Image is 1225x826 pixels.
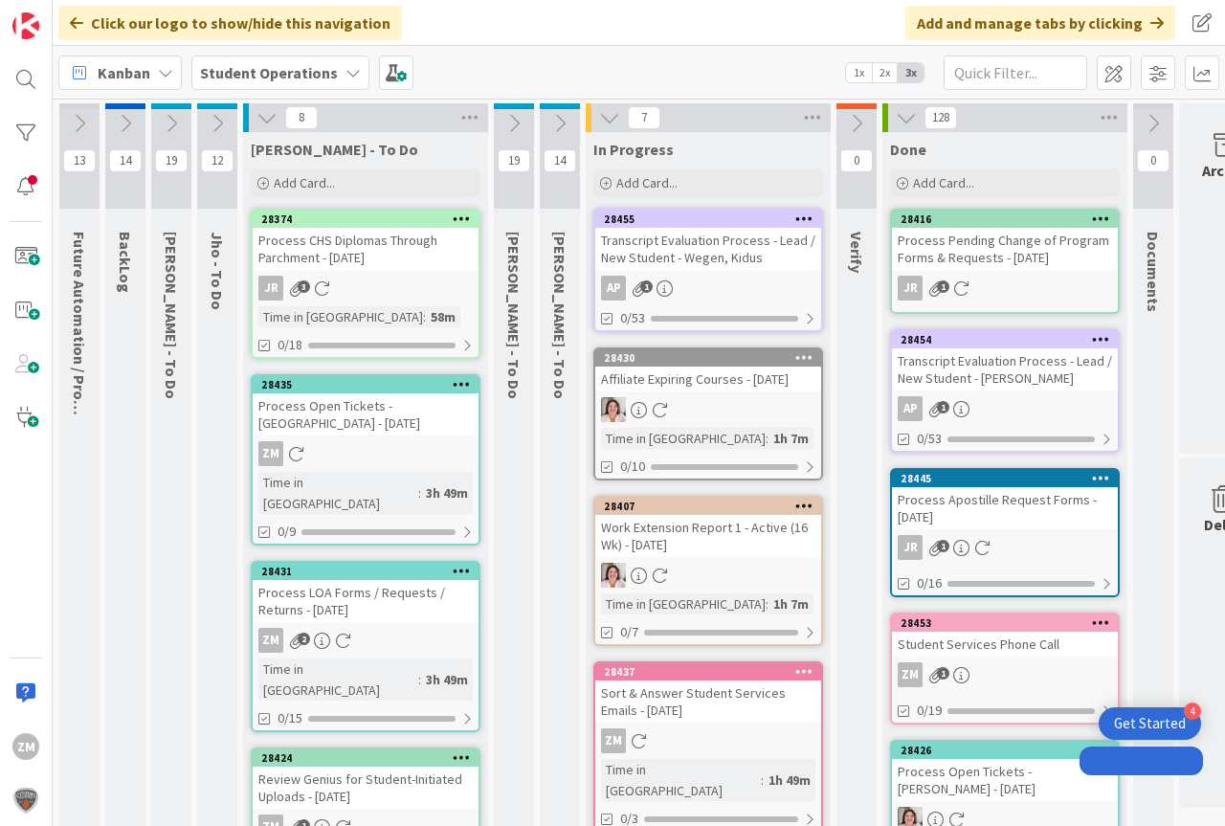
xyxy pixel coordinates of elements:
[917,701,942,721] span: 0/19
[595,515,821,557] div: Work Extension Report 1 - Active (16 Wk) - [DATE]
[901,616,1118,630] div: 28453
[892,662,1118,687] div: ZM
[917,429,942,449] span: 0/53
[253,393,479,435] div: Process Open Tickets - [GEOGRAPHIC_DATA] - [DATE]
[892,759,1118,801] div: Process Open Tickets - [PERSON_NAME] - [DATE]
[253,628,479,653] div: ZM
[601,593,766,614] div: Time in [GEOGRAPHIC_DATA]
[200,63,338,82] b: Student Operations
[155,149,188,172] span: 19
[253,580,479,622] div: Process LOA Forms / Requests / Returns - [DATE]
[595,228,821,270] div: Transcript Evaluation Process - Lead / New Student - Wegen, Kidus
[261,378,479,391] div: 28435
[892,632,1118,657] div: Student Services Phone Call
[421,482,473,503] div: 3h 49m
[274,174,335,191] span: Add Card...
[892,331,1118,391] div: 28454Transcript Evaluation Process - Lead / New Student - [PERSON_NAME]
[892,535,1118,560] div: JR
[251,140,418,159] span: Zaida - To Do
[423,306,426,327] span: :
[905,6,1175,40] div: Add and manage tabs by clicking
[253,276,479,301] div: JR
[892,276,1118,301] div: JR
[604,351,821,365] div: 28430
[768,593,813,614] div: 1h 7m
[298,633,310,645] span: 2
[620,457,645,477] span: 0/10
[208,232,227,310] span: Jho - To Do
[601,276,626,301] div: AP
[595,349,821,391] div: 28430Affiliate Expiring Courses - [DATE]
[98,61,150,84] span: Kanban
[109,149,142,172] span: 14
[595,563,821,588] div: EW
[901,212,1118,226] div: 28416
[901,472,1118,485] div: 28445
[258,306,423,327] div: Time in [GEOGRAPHIC_DATA]
[504,232,523,399] span: Eric - To Do
[253,563,479,580] div: 28431
[872,63,898,82] span: 2x
[892,470,1118,529] div: 28445Process Apostille Request Forms - [DATE]
[766,428,768,449] span: :
[898,63,924,82] span: 3x
[595,498,821,557] div: 28407Work Extension Report 1 - Active (16 Wk) - [DATE]
[261,212,479,226] div: 28374
[601,397,626,422] img: EW
[898,276,923,301] div: JR
[890,613,1120,725] a: 28453Student Services Phone CallZM0/19
[604,500,821,513] div: 28407
[944,56,1087,90] input: Quick Filter...
[890,329,1120,453] a: 28454Transcript Evaluation Process - Lead / New Student - [PERSON_NAME]AP0/53
[1184,703,1201,720] div: 4
[63,149,96,172] span: 13
[766,593,768,614] span: :
[418,669,421,690] span: :
[258,659,418,701] div: Time in [GEOGRAPHIC_DATA]
[764,770,815,791] div: 1h 49m
[595,681,821,723] div: Sort & Answer Student Services Emails - [DATE]
[601,759,761,801] div: Time in [GEOGRAPHIC_DATA]
[892,614,1118,657] div: 28453Student Services Phone Call
[601,563,626,588] img: EW
[426,306,460,327] div: 58m
[251,209,480,359] a: 28374Process CHS Diplomas Through Parchment - [DATE]JRTime in [GEOGRAPHIC_DATA]:58m0/18
[593,496,823,646] a: 28407Work Extension Report 1 - Active (16 Wk) - [DATE]EWTime in [GEOGRAPHIC_DATA]:1h 7m0/7
[253,767,479,809] div: Review Genius for Student-Initiated Uploads - [DATE]
[278,522,296,542] span: 0/9
[550,232,569,399] span: Amanda - To Do
[544,149,576,172] span: 14
[253,376,479,435] div: 28435Process Open Tickets - [GEOGRAPHIC_DATA] - [DATE]
[1099,707,1201,740] div: Open Get Started checklist, remaining modules: 4
[616,174,678,191] span: Add Card...
[847,232,866,273] span: Verify
[601,428,766,449] div: Time in [GEOGRAPHIC_DATA]
[1144,232,1163,312] span: Documents
[890,140,926,159] span: Done
[258,628,283,653] div: ZM
[253,749,479,809] div: 28424Review Genius for Student-Initiated Uploads - [DATE]
[278,708,302,728] span: 0/15
[58,6,402,40] div: Click our logo to show/hide this navigation
[251,561,480,732] a: 28431Process LOA Forms / Requests / Returns - [DATE]ZMTime in [GEOGRAPHIC_DATA]:3h 49m0/15
[892,487,1118,529] div: Process Apostille Request Forms - [DATE]
[892,614,1118,632] div: 28453
[253,376,479,393] div: 28435
[604,212,821,226] div: 28455
[604,665,821,679] div: 28437
[892,348,1118,391] div: Transcript Evaluation Process - Lead / New Student - [PERSON_NAME]
[253,563,479,622] div: 28431Process LOA Forms / Requests / Returns - [DATE]
[258,472,418,514] div: Time in [GEOGRAPHIC_DATA]
[258,276,283,301] div: JR
[892,211,1118,270] div: 28416Process Pending Change of Program Forms & Requests - [DATE]
[913,174,974,191] span: Add Card...
[768,428,813,449] div: 1h 7m
[892,211,1118,228] div: 28416
[595,663,821,681] div: 28437
[924,106,957,129] span: 128
[253,211,479,270] div: 28374Process CHS Diplomas Through Parchment - [DATE]
[298,280,310,293] span: 3
[201,149,234,172] span: 12
[846,63,872,82] span: 1x
[917,573,942,593] span: 0/16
